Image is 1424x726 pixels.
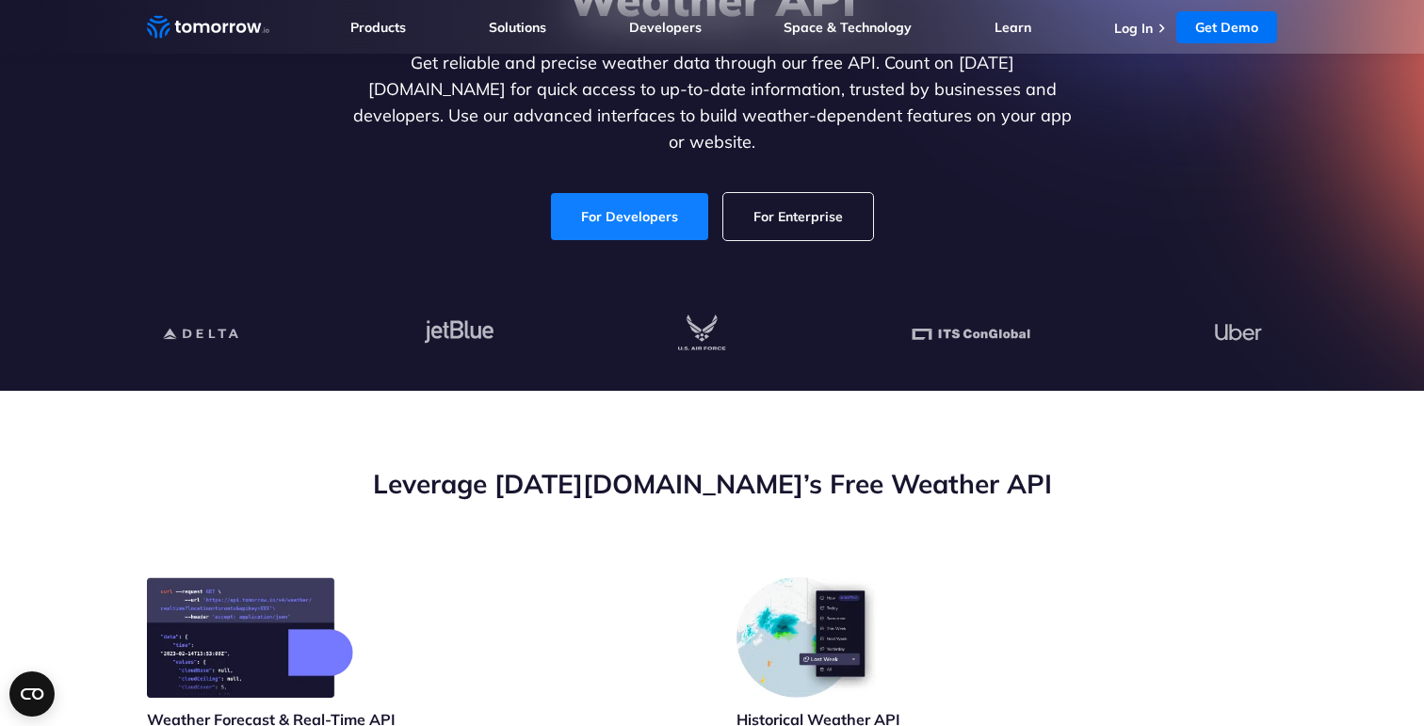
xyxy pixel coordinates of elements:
[551,193,708,240] a: For Developers
[629,19,702,36] a: Developers
[1114,20,1153,37] a: Log In
[9,671,55,717] button: Open CMP widget
[147,466,1277,502] h2: Leverage [DATE][DOMAIN_NAME]’s Free Weather API
[350,19,406,36] a: Products
[348,50,1076,155] p: Get reliable and precise weather data through our free API. Count on [DATE][DOMAIN_NAME] for quic...
[995,19,1031,36] a: Learn
[1176,11,1277,43] a: Get Demo
[784,19,912,36] a: Space & Technology
[489,19,546,36] a: Solutions
[723,193,873,240] a: For Enterprise
[147,13,269,41] a: Home link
